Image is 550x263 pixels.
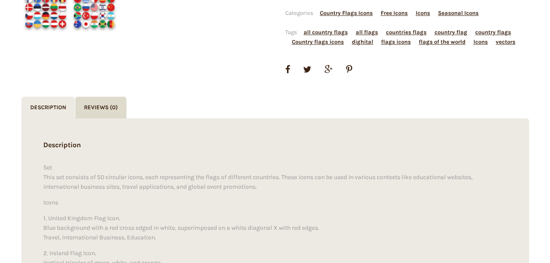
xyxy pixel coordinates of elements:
[434,29,467,35] a: country flag
[75,97,126,118] a: Reviews (0)
[285,29,515,45] span: Tags
[21,97,75,118] a: Description
[381,38,411,45] a: flags icons
[320,10,373,16] a: Country Flags Icons
[416,10,430,16] a: Icons
[304,29,348,35] a: all country flags
[43,163,507,192] p: Set This set consists of 50 circular icons, each representing the flags of different countries. T...
[381,10,408,16] a: Free Icons
[352,38,373,45] a: dighital
[473,38,488,45] a: Icons
[496,38,515,45] a: vectors
[475,29,511,35] a: country flags
[43,140,507,150] h2: Description
[43,214,507,242] p: 1. United Kingdom Flag Icon. Blue background with a red cross edged in white, superimposed on a w...
[419,38,466,45] a: flags of the world
[356,29,378,35] a: all flags
[438,10,479,16] a: Seasonal Icons
[386,29,427,35] a: countries flags
[43,198,507,208] p: Icons
[292,38,344,45] a: Country flags icons
[285,10,479,16] span: Categories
